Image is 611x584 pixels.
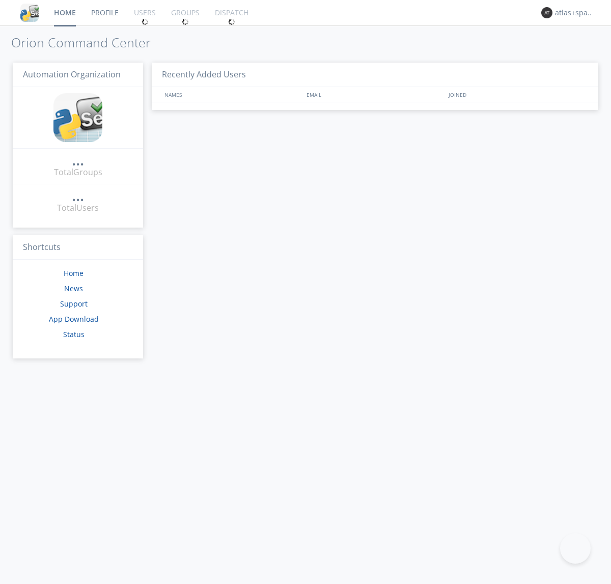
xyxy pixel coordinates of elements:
a: Home [64,268,84,278]
div: EMAIL [304,87,446,102]
img: 373638.png [541,7,552,18]
h3: Recently Added Users [152,63,598,88]
div: atlas+spanish0001 [555,8,593,18]
div: ... [72,190,84,201]
iframe: Toggle Customer Support [560,533,591,564]
div: JOINED [446,87,589,102]
img: spin.svg [142,18,149,25]
img: cddb5a64eb264b2086981ab96f4c1ba7 [20,4,39,22]
img: spin.svg [182,18,189,25]
div: Total Users [57,202,99,214]
a: ... [72,190,84,202]
h3: Shortcuts [13,235,143,260]
a: ... [72,155,84,166]
div: NAMES [162,87,301,102]
a: App Download [49,314,99,324]
span: Automation Organization [23,69,121,80]
div: ... [72,155,84,165]
div: Total Groups [54,166,102,178]
a: Status [63,329,85,339]
img: spin.svg [228,18,235,25]
a: News [64,284,83,293]
img: cddb5a64eb264b2086981ab96f4c1ba7 [53,93,102,142]
a: Support [60,299,88,309]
